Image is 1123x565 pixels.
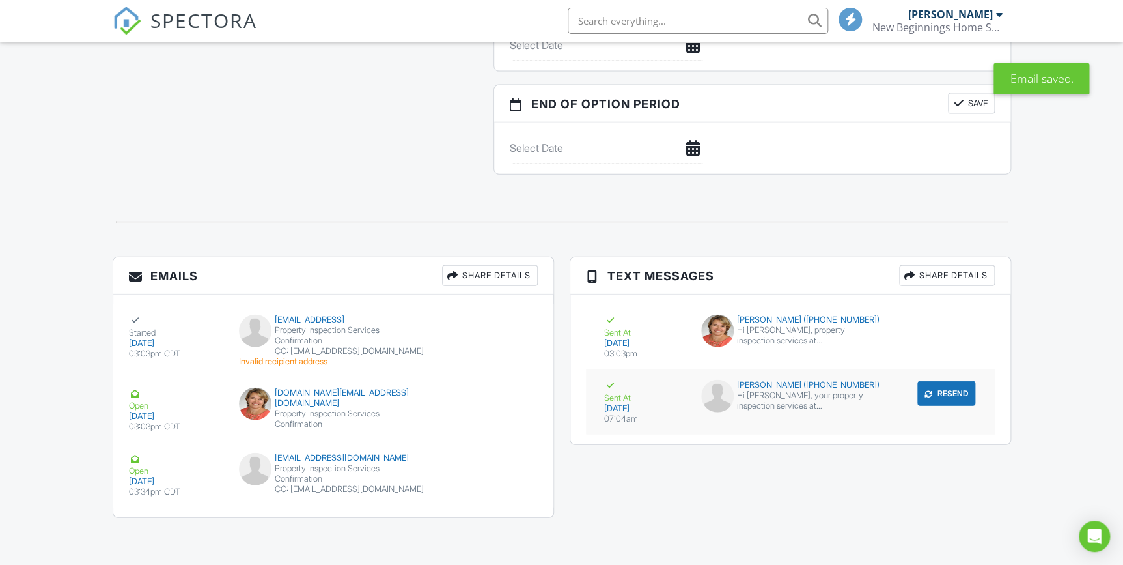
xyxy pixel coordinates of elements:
div: [PERSON_NAME] ([PHONE_NUMBER]) [701,380,880,390]
div: Sent At [604,315,686,338]
div: 03:03pm CDT [129,349,223,359]
a: Open [DATE] 03:34pm CDT [EMAIL_ADDRESS][DOMAIN_NAME] Property Inspection Services Confirmation CC... [113,442,553,508]
img: data [701,315,734,347]
div: [PERSON_NAME] [908,8,993,21]
img: data [239,388,271,420]
div: [DATE] [604,338,686,349]
a: Sent At [DATE] 03:03pm [PERSON_NAME] ([PHONE_NUMBER]) Hi [PERSON_NAME], property inspection servi... [586,304,995,369]
div: Property Inspection Services Confirmation [239,325,428,346]
div: [EMAIL_ADDRESS] [239,315,428,325]
h3: Text Messages [570,257,1010,295]
div: Hi [PERSON_NAME], your property inspection services at [STREET_ADDRESS] are scheduled for [DATE] ... [737,390,880,411]
div: Open Intercom Messenger [1079,521,1110,552]
div: 07:04am [604,414,686,424]
span: SPECTORA [150,7,257,34]
div: New Beginnings Home Services, LLC [872,21,1003,34]
a: Started [DATE] 03:03pm CDT [EMAIL_ADDRESS] Property Inspection Services Confirmation CC: [EMAIL_A... [113,304,553,377]
div: Invalid recipient address [239,356,428,367]
div: 03:03pm [604,349,686,359]
div: [DATE] [604,403,686,414]
button: Resend [917,381,975,406]
div: [PERSON_NAME] ([PHONE_NUMBER]) [701,315,880,325]
div: Open [129,388,223,411]
img: The Best Home Inspection Software - Spectora [113,7,141,35]
span: End of Option Period [531,95,680,113]
img: default-user-f0147aede5fd5fa78ca7ade42f37bd4542148d508eef1c3d3ea960f66861d68b.jpg [239,453,271,485]
img: default-user-f0147aede5fd5fa78ca7ade42f37bd4542148d508eef1c3d3ea960f66861d68b.jpg [701,380,734,413]
div: CC: [EMAIL_ADDRESS][DOMAIN_NAME] [239,346,428,356]
button: Save [948,93,995,114]
a: SPECTORA [113,18,257,45]
div: Sent At [604,380,686,403]
div: [DOMAIN_NAME][EMAIL_ADDRESS][DOMAIN_NAME] [239,388,428,409]
div: 03:34pm CDT [129,487,223,497]
div: Started [129,315,223,338]
input: Search everything... [568,8,828,34]
h3: Emails [113,257,553,295]
div: [EMAIL_ADDRESS][DOMAIN_NAME] [239,453,428,463]
input: Select Date [510,29,702,61]
div: Email saved. [993,63,1089,94]
div: Property Inspection Services Confirmation [239,409,428,429]
div: Property Inspection Services Confirmation [239,463,428,484]
img: default-user-f0147aede5fd5fa78ca7ade42f37bd4542148d508eef1c3d3ea960f66861d68b.jpg [239,315,271,347]
div: Share Details [899,265,995,286]
a: Open [DATE] 03:03pm CDT [DOMAIN_NAME][EMAIL_ADDRESS][DOMAIN_NAME] Property Inspection Services Co... [113,377,553,442]
div: [DATE] [129,476,223,487]
div: 03:03pm CDT [129,422,223,432]
div: Hi [PERSON_NAME], property inspection services at [STREET_ADDRESS] are scheduled for your client ... [737,325,880,346]
div: [DATE] [129,338,223,349]
div: CC: [EMAIL_ADDRESS][DOMAIN_NAME] [239,484,428,495]
div: Share Details [442,265,538,286]
div: Open [129,453,223,476]
a: Sent At [DATE] 07:04am [PERSON_NAME] ([PHONE_NUMBER]) Hi [PERSON_NAME], your property inspection ... [586,369,995,435]
div: [DATE] [129,411,223,422]
input: Select Date [510,132,702,164]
